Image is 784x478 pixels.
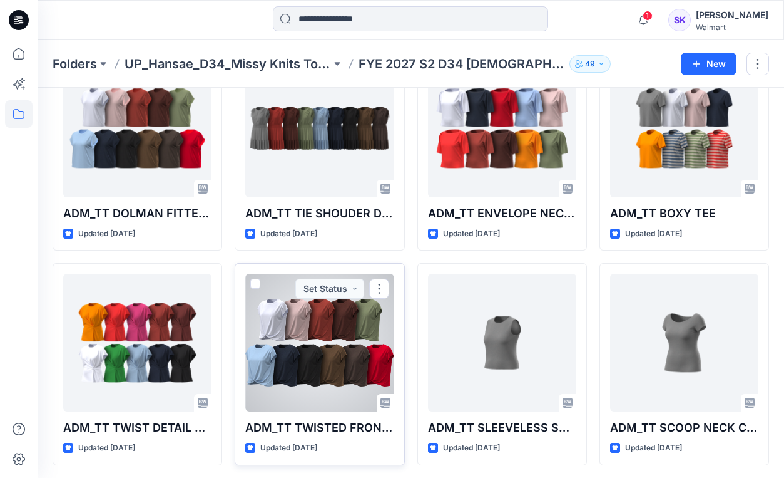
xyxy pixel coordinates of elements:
[245,60,394,197] a: ADM_TT TIE SHOUDER DRESS
[245,274,394,412] a: ADM_TT TWISTED FRONT CAP SLEEVE TOP
[443,227,500,241] p: Updated [DATE]
[125,55,331,73] a: UP_Hansae_D34_Missy Knits Tops
[260,227,317,241] p: Updated [DATE]
[696,23,768,32] div: Walmart
[569,55,611,73] button: 49
[428,205,576,222] p: ADM_TT ENVELOPE NECK ELBOW TEE
[610,419,758,437] p: ADM_TT SCOOP NECK CAP SLEEVE TEE
[78,227,135,241] p: Updated [DATE]
[63,419,211,437] p: ADM_TT TWIST DETAIL T-SHIRT
[428,419,576,437] p: ADM_TT SLEEVELESS SHELL
[696,8,768,23] div: [PERSON_NAME]
[585,57,595,71] p: 49
[63,60,211,197] a: ADM_TT DOLMAN FITTED TEE
[443,442,500,455] p: Updated [DATE]
[63,205,211,222] p: ADM_TT DOLMAN FITTED TEE
[428,274,576,412] a: ADM_TT SLEEVELESS SHELL
[625,442,682,455] p: Updated [DATE]
[245,205,394,222] p: ADM_TT TIE SHOUDER DRESS
[610,60,758,197] a: ADM_TT BOXY TEE
[260,442,317,455] p: Updated [DATE]
[625,227,682,241] p: Updated [DATE]
[245,419,394,437] p: ADM_TT TWISTED FRONT CAP SLEEVE TOP
[359,55,565,73] p: FYE 2027 S2 D34 [DEMOGRAPHIC_DATA] Tops - Hansae
[53,55,97,73] a: Folders
[610,205,758,222] p: ADM_TT BOXY TEE
[78,442,135,455] p: Updated [DATE]
[643,11,653,21] span: 1
[610,274,758,412] a: ADM_TT SCOOP NECK CAP SLEEVE TEE
[63,274,211,412] a: ADM_TT TWIST DETAIL T-SHIRT
[428,60,576,197] a: ADM_TT ENVELOPE NECK ELBOW TEE
[668,9,691,31] div: SK
[681,53,736,75] button: New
